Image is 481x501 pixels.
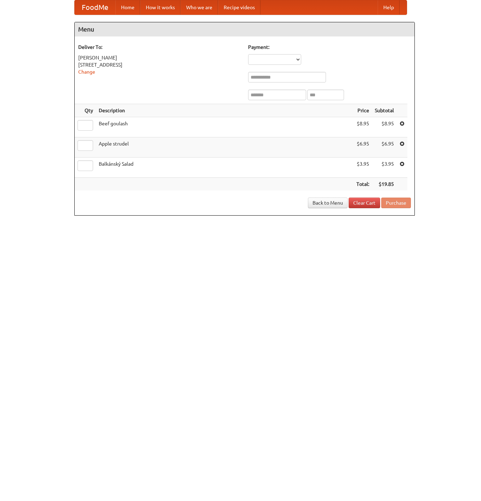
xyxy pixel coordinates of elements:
[248,44,411,51] h5: Payment:
[78,44,241,51] h5: Deliver To:
[78,69,95,75] a: Change
[372,104,397,117] th: Subtotal
[354,178,372,191] th: Total:
[96,117,354,137] td: Beef goulash
[372,158,397,178] td: $3.95
[115,0,140,15] a: Home
[181,0,218,15] a: Who we are
[96,104,354,117] th: Description
[75,104,96,117] th: Qty
[372,117,397,137] td: $8.95
[140,0,181,15] a: How it works
[218,0,260,15] a: Recipe videos
[75,22,414,36] h4: Menu
[75,0,115,15] a: FoodMe
[308,198,348,208] a: Back to Menu
[372,137,397,158] td: $6.95
[349,198,380,208] a: Clear Cart
[78,61,241,68] div: [STREET_ADDRESS]
[354,104,372,117] th: Price
[354,117,372,137] td: $8.95
[96,137,354,158] td: Apple strudel
[381,198,411,208] button: Purchase
[378,0,400,15] a: Help
[354,137,372,158] td: $6.95
[78,54,241,61] div: [PERSON_NAME]
[372,178,397,191] th: $19.85
[96,158,354,178] td: Balkánský Salad
[354,158,372,178] td: $3.95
